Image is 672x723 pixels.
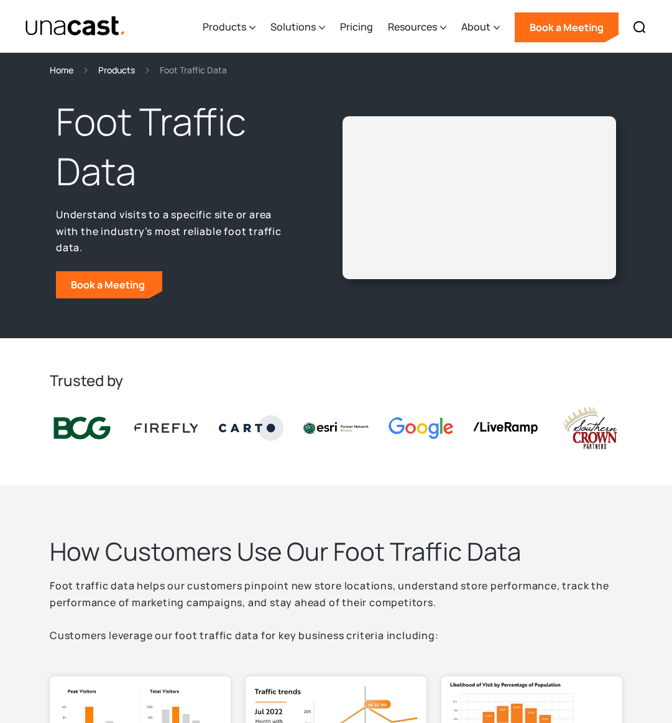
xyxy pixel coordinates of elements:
[25,16,126,37] a: home
[558,405,622,451] img: southern crown logo
[203,19,246,34] div: Products
[50,415,114,442] img: BCG logo
[56,97,297,196] h1: Foot Traffic Data
[461,2,500,53] div: About
[219,415,283,441] img: Carto logo
[134,423,199,432] img: Firefly Advertising logo
[388,19,437,34] div: Resources
[389,417,453,438] img: Google logo
[50,578,622,644] p: Foot traffic data helps our customers pinpoint new store locations, understand store performance,...
[160,63,227,77] div: Foot Traffic Data
[56,206,297,256] p: Understand visits to a specific site or area with the industry’s most reliable foot traffic data.
[50,535,622,568] h2: How Customers Use Our Foot Traffic Data
[632,20,647,35] img: Search icon
[50,371,622,390] h2: Trusted by
[473,422,538,433] img: liveramp logo
[25,16,126,37] img: Unacast text logo
[352,126,607,269] iframe: Unacast - European Vaccines v2
[270,2,325,53] div: Solutions
[270,19,316,34] div: Solutions
[303,422,368,435] img: Esri logo
[340,2,373,53] a: Pricing
[515,12,619,42] a: Book a Meeting
[56,271,162,298] a: Book a Meeting
[203,2,255,53] div: Products
[461,19,490,34] div: About
[388,2,446,53] div: Resources
[50,63,73,77] a: Home
[98,63,135,77] a: Products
